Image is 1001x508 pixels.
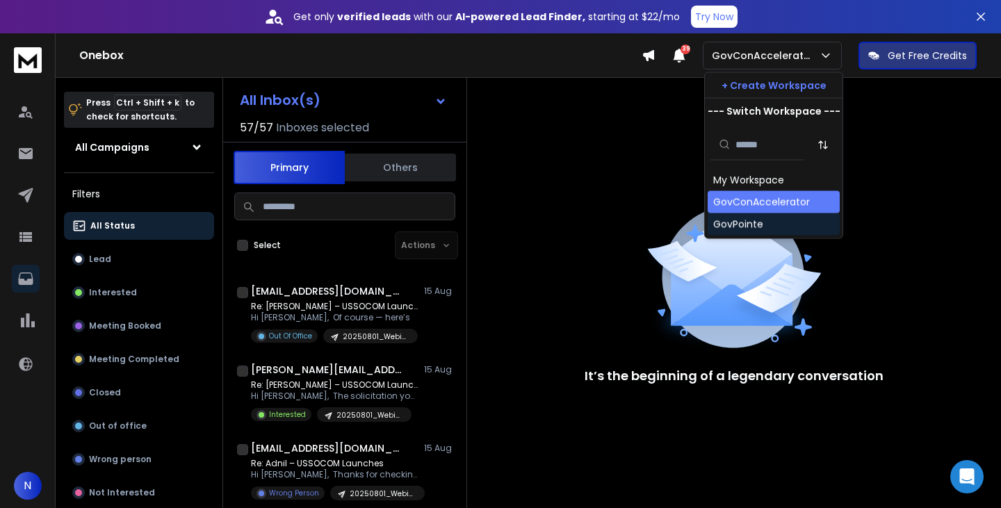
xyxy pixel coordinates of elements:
[64,245,214,273] button: Lead
[713,195,810,209] div: GovConAccelerator
[89,387,121,398] p: Closed
[858,42,977,69] button: Get Free Credits
[79,47,642,64] h1: Onebox
[229,86,458,114] button: All Inbox(s)
[89,287,137,298] p: Interested
[64,445,214,473] button: Wrong person
[712,49,819,63] p: GovConAccelerator
[691,6,738,28] button: Try Now
[722,79,827,92] p: + Create Workspace
[90,220,135,231] p: All Status
[681,44,690,54] span: 39
[251,301,418,312] p: Re: [PERSON_NAME] – USSOCOM Launches
[251,391,418,402] p: Hi [PERSON_NAME], The solicitation you’re referring
[585,366,884,386] p: It’s the beginning of a legendary conversation
[89,487,155,498] p: Not Interested
[64,412,214,440] button: Out of office
[89,420,147,432] p: Out of office
[14,47,42,73] img: logo
[251,379,418,391] p: Re: [PERSON_NAME] – USSOCOM Launches
[14,472,42,500] button: N
[64,312,214,340] button: Meeting Booked
[64,184,214,204] h3: Filters
[708,104,840,118] p: --- Switch Workspace ---
[75,140,149,154] h1: All Campaigns
[251,363,404,377] h1: [PERSON_NAME][EMAIL_ADDRESS][DOMAIN_NAME]
[713,173,784,187] div: My Workspace
[89,354,179,365] p: Meeting Completed
[64,479,214,507] button: Not Interested
[269,409,306,420] p: Interested
[240,120,273,136] span: 57 / 57
[64,279,214,306] button: Interested
[251,312,418,323] p: Hi [PERSON_NAME], Of course — here’s
[86,96,195,124] p: Press to check for shortcuts.
[950,460,984,493] div: Open Intercom Messenger
[695,10,733,24] p: Try Now
[114,95,181,110] span: Ctrl + Shift + k
[64,379,214,407] button: Closed
[336,410,403,420] p: 20250801_Webinar(0805-0807)-SOFGSD + GovCon 2.0
[424,443,455,454] p: 15 Aug
[713,218,763,231] div: GovPointe
[251,284,404,298] h1: [EMAIL_ADDRESS][DOMAIN_NAME]
[424,364,455,375] p: 15 Aug
[888,49,967,63] p: Get Free Credits
[424,286,455,297] p: 15 Aug
[251,469,418,480] p: Hi [PERSON_NAME], Thanks for checking in
[276,120,369,136] h3: Inboxes selected
[89,254,111,265] p: Lead
[269,488,319,498] p: Wrong Person
[234,151,345,184] button: Primary
[345,152,456,183] button: Others
[705,73,843,98] button: + Create Workspace
[251,458,418,469] p: Re: Adnil – USSOCOM Launches
[64,133,214,161] button: All Campaigns
[269,331,312,341] p: Out Of Office
[89,454,152,465] p: Wrong person
[89,320,161,331] p: Meeting Booked
[293,10,680,24] p: Get only with our starting at $22/mo
[455,10,585,24] strong: AI-powered Lead Finder,
[254,240,281,251] label: Select
[64,212,214,240] button: All Status
[350,489,416,499] p: 20250801_Webinar(0805-0807)-SOFGSD + GovCon 2.0
[337,10,411,24] strong: verified leads
[809,131,837,158] button: Sort by Sort A-Z
[251,441,404,455] h1: [EMAIL_ADDRESS][DOMAIN_NAME]
[64,345,214,373] button: Meeting Completed
[343,331,409,342] p: 20250801_Webinar(0805-0807)-SOFGSD + GovCon 2.0
[240,93,320,107] h1: All Inbox(s)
